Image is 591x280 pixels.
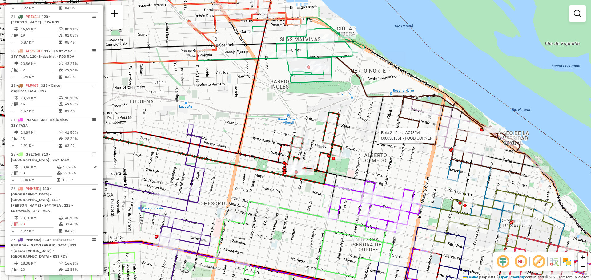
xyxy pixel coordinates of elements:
[65,101,96,107] td: 62,95%
[92,83,96,87] em: Opções
[65,5,96,11] td: 04:06
[65,129,96,136] td: 41,56%
[20,143,58,149] td: 1,91 KM
[11,186,73,213] span: | 110 -[GEOGRAPHIC_DATA] - [GEOGRAPHIC_DATA], 111 - [PERSON_NAME] - 34Y TASA , 112 - La travesia ...
[59,68,63,72] i: % de utilização da cubagem
[59,75,62,79] i: Tempo total em rota
[20,39,58,45] td: 0,87 KM
[65,67,96,73] td: 29,98%
[11,83,60,93] span: 23 -
[59,229,62,233] i: Tempo total em rota
[11,67,14,73] td: /
[20,266,58,273] td: 20
[59,62,63,65] i: % de utilização do peso
[26,237,40,242] span: PMK552
[562,257,572,266] img: Exibir/Ocultar setores
[531,254,546,269] span: Exibir rótulo
[11,39,14,45] td: =
[11,177,14,183] td: =
[479,275,480,279] span: |
[11,152,69,162] span: | 310 - [GEOGRAPHIC_DATA] - 25Y TASA
[20,95,58,101] td: 23,51 KM
[57,178,60,182] i: Tempo total em rota
[92,49,96,53] em: Opções
[14,222,18,226] i: Total de Atividades
[57,165,62,169] i: % de utilização do peso
[63,164,93,170] td: 52,76%
[65,32,96,38] td: 81,02%
[513,254,528,269] span: Ocultar NR
[11,101,14,107] td: /
[92,14,96,18] em: Opções
[463,275,478,279] a: Leaflet
[20,5,58,11] td: 1,22 KM
[14,171,18,175] i: Total de Atividades
[20,260,58,266] td: 18,38 KM
[578,253,587,262] a: Zoom in
[20,67,58,73] td: 12
[11,5,14,11] td: =
[549,257,559,266] img: Fluxo de ruas
[14,165,18,169] i: Distância Total
[20,26,58,32] td: 16,61 KM
[20,228,58,234] td: 1,27 KM
[14,216,18,220] i: Distância Total
[11,136,14,142] td: /
[571,7,584,20] a: Exibir filtros
[59,27,63,31] i: % de utilização do peso
[499,275,525,279] a: OpenStreetMap
[59,34,63,37] i: % de utilização da cubagem
[59,216,63,220] i: % de utilização do peso
[59,222,63,226] i: % de utilização da cubagem
[14,268,18,271] i: Total de Atividades
[59,137,63,140] i: % de utilização da cubagem
[59,144,62,148] i: Tempo total em rota
[14,262,18,265] i: Distância Total
[20,61,58,67] td: 20,86 KM
[26,117,38,122] span: PLF968
[462,275,591,280] div: Map data © contributors,© 2025 TomTom, Microsoft
[65,260,96,266] td: 16,61%
[20,136,58,142] td: 13
[65,215,96,221] td: 40,75%
[57,171,62,175] i: % de utilização da cubagem
[14,27,18,31] i: Distância Total
[20,129,58,136] td: 24,89 KM
[65,39,96,45] td: 05:45
[59,96,63,100] i: % de utilização do peso
[14,68,18,72] i: Total de Atividades
[26,14,39,19] span: PBE611
[92,187,96,190] em: Opções
[20,274,58,280] td: 0,92 KM
[11,266,14,273] td: /
[11,49,75,59] span: | 112 - La travesia - 34Y TASA, 120- Industrial - R93 RDV
[65,95,96,101] td: 98,10%
[59,102,63,106] i: % de utilização da cubagem
[65,221,96,227] td: 31,46%
[11,117,70,128] span: | 322- Bella vista - 32Y TASA
[26,83,38,88] span: PLF967
[11,186,73,213] span: 26 -
[59,6,62,10] i: Tempo total em rota
[65,143,96,149] td: 03:22
[14,102,18,106] i: Total de Atividades
[20,177,57,183] td: 1,04 KM
[11,152,69,162] span: 25 -
[20,221,58,227] td: 23
[65,26,96,32] td: 80,31%
[65,136,96,142] td: 28,24%
[11,274,14,280] td: =
[59,109,62,113] i: Tempo total em rota
[26,186,40,191] span: PMK551
[65,74,96,80] td: 03:36
[20,170,57,176] td: 13
[11,228,14,234] td: =
[14,131,18,134] i: Distância Total
[11,170,14,176] td: /
[20,32,58,38] td: 19
[11,32,14,38] td: /
[11,117,70,128] span: 24 -
[59,262,63,265] i: % de utilização do peso
[581,253,585,261] span: +
[14,137,18,140] i: Total de Atividades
